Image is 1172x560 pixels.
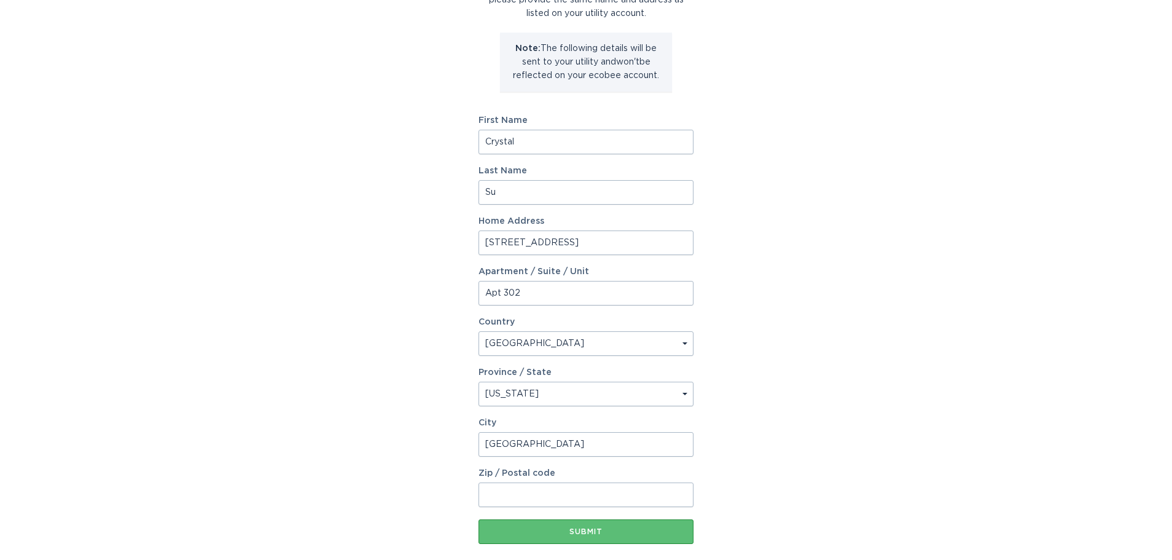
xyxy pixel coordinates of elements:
p: The following details will be sent to your utility and won't be reflected on your ecobee account. [509,42,663,82]
div: Submit [485,528,687,535]
label: Home Address [479,217,693,226]
label: Zip / Postal code [479,469,693,478]
label: City [479,419,693,427]
label: Province / State [479,368,552,377]
label: Country [479,318,515,326]
label: First Name [479,116,693,125]
label: Apartment / Suite / Unit [479,267,693,276]
button: Submit [479,519,693,544]
strong: Note: [515,44,541,53]
label: Last Name [479,167,693,175]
